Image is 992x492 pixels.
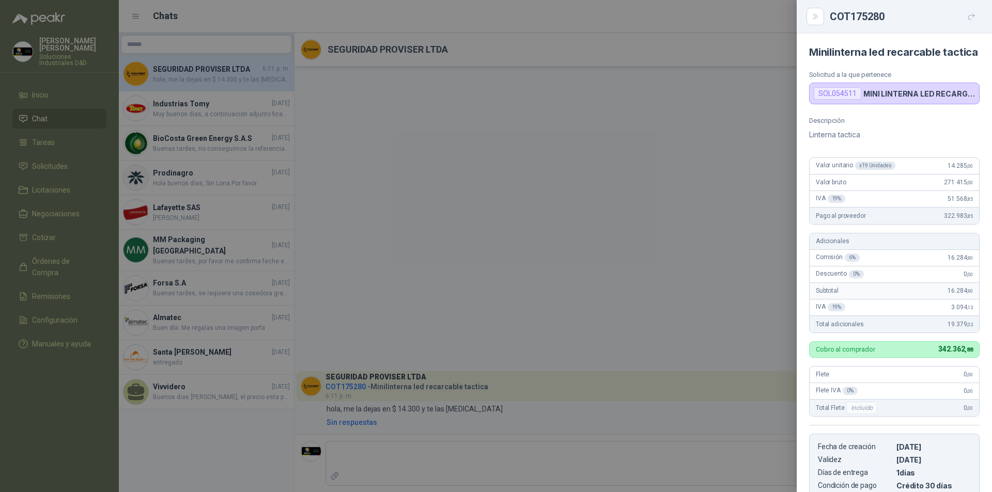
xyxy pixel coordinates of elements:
span: ,90 [967,255,973,261]
h4: Minilinterna led recarcable tactica [809,46,980,58]
span: ,13 [967,305,973,310]
span: 19.379 [948,321,973,328]
span: 0 [964,271,973,278]
div: SOL054511 [814,87,861,100]
span: ,85 [967,213,973,219]
p: [DATE] [896,455,971,464]
p: Condición de pago [818,481,892,490]
div: Adicionales [810,233,979,250]
span: 342.362 [938,345,973,353]
span: Valor bruto [816,179,846,186]
span: Descuento [816,270,864,278]
p: Linterna tactica [809,129,980,141]
span: Total Flete [816,402,879,414]
span: IVA [816,195,845,203]
span: Comisión [816,253,860,262]
span: ,85 [967,196,973,202]
span: ,90 [967,288,973,294]
span: ,00 [967,372,973,377]
span: ,00 [967,163,973,169]
span: Subtotal [816,287,839,294]
p: Fecha de creación [818,442,892,451]
div: 0 % [849,270,864,278]
p: Días de entrega [818,468,892,477]
div: 19 % [828,195,846,203]
div: Total adicionales [810,316,979,332]
p: Cobro al comprador [816,346,875,353]
span: 0 [964,387,973,394]
span: ,03 [967,322,973,327]
span: ,00 [967,405,973,411]
span: 3.094 [951,304,973,311]
p: MINI LINTERNA LED RECARGABLE TACTICA [863,89,975,98]
p: 1 dias [896,468,971,477]
div: x 19 Unidades [855,162,895,170]
span: 0 [964,404,973,411]
span: Flete [816,371,829,378]
span: IVA [816,303,845,311]
span: ,00 [967,180,973,185]
p: Validez [818,455,892,464]
span: 322.983 [944,212,973,219]
p: [DATE] [896,442,971,451]
div: COT175280 [830,8,980,25]
p: Descripción [809,117,980,124]
div: 0 % [843,387,858,395]
span: ,00 [967,272,973,277]
div: 6 % [845,253,860,262]
span: 0 [964,371,973,378]
div: Incluido [846,402,877,414]
span: Flete IVA [816,387,858,395]
span: 16.284 [948,287,973,294]
span: ,88 [965,346,973,353]
span: 51.568 [948,195,973,202]
button: Close [809,10,822,23]
span: 271.415 [944,179,973,186]
span: Valor unitario [816,162,895,170]
span: 16.284 [948,254,973,261]
div: 19 % [828,303,846,311]
span: Pago al proveedor [816,212,866,219]
span: ,00 [967,388,973,394]
span: 14.285 [948,162,973,169]
p: Solicitud a la que pertenece [809,71,980,78]
p: Crédito 30 días [896,481,971,490]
